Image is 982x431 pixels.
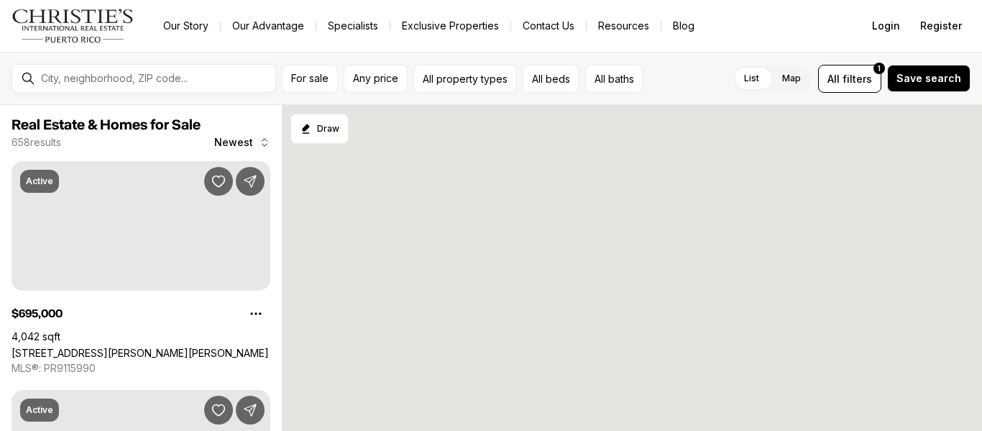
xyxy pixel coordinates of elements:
button: Newest [206,128,279,157]
button: Any price [344,65,408,93]
button: Allfilters1 [818,65,881,93]
button: Save Property: Calle Malaga E-17 VISTAMAR MARINA ESTE [204,396,233,425]
a: Our Story [152,16,220,36]
button: Login [863,12,909,40]
button: Contact Us [511,16,586,36]
a: Specialists [316,16,390,36]
button: Register [912,12,970,40]
button: All property types [413,65,517,93]
a: Exclusive Properties [390,16,510,36]
span: Newest [214,137,253,148]
label: List [733,65,771,91]
span: 1 [878,63,881,74]
p: Active [26,176,53,187]
span: Real Estate & Homes for Sale [12,118,201,132]
button: All baths [585,65,643,93]
span: For sale [291,73,329,84]
button: Start drawing [290,114,349,144]
button: Property options [242,299,270,328]
span: All [827,71,840,86]
span: Login [872,20,900,32]
a: 1400 AMERICO MIRANDA AVE, SAN JUAN PR, 00926 [12,347,269,359]
button: For sale [282,65,338,93]
p: Active [26,404,53,416]
span: Register [920,20,962,32]
a: Resources [587,16,661,36]
span: Save search [896,73,961,84]
p: 658 results [12,137,61,148]
span: Any price [353,73,398,84]
button: All beds [523,65,579,93]
button: Save Property: 1400 AMERICO MIRANDA AVE [204,167,233,196]
label: Map [771,65,812,91]
button: Save search [887,65,970,92]
a: Our Advantage [221,16,316,36]
a: Blog [661,16,706,36]
img: logo [12,9,134,43]
span: filters [843,71,872,86]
